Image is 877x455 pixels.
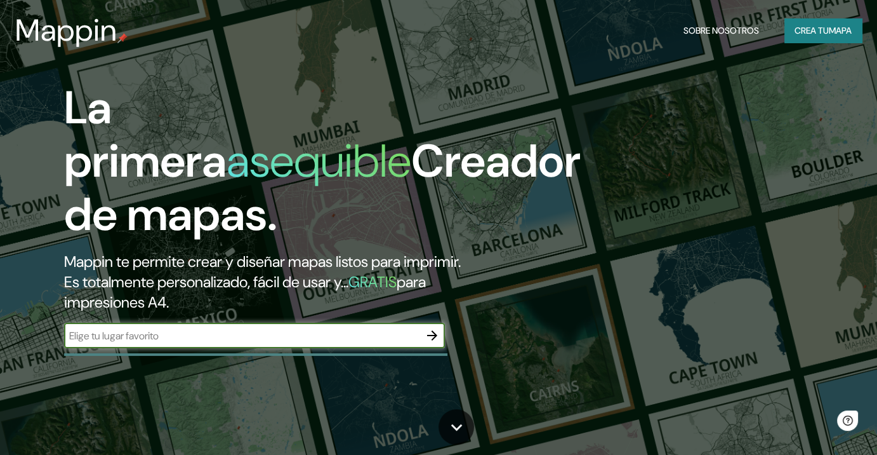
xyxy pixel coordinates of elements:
[117,33,128,43] img: pin de mapeo
[64,132,581,244] font: Creador de mapas.
[795,25,829,36] font: Crea tu
[683,25,759,36] font: Sobre nosotros
[678,18,764,43] button: Sobre nosotros
[348,272,397,292] font: GRATIS
[64,252,461,271] font: Mappin te permite crear y diseñar mapas listos para imprimir.
[64,329,419,343] input: Elige tu lugar favorito
[64,272,348,292] font: Es totalmente personalizado, fácil de usar y...
[784,18,862,43] button: Crea tumapa
[64,78,227,191] font: La primera
[15,10,117,50] font: Mappin
[764,405,863,441] iframe: Help widget launcher
[829,25,852,36] font: mapa
[64,272,426,312] font: para impresiones A4.
[227,132,411,191] font: asequible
